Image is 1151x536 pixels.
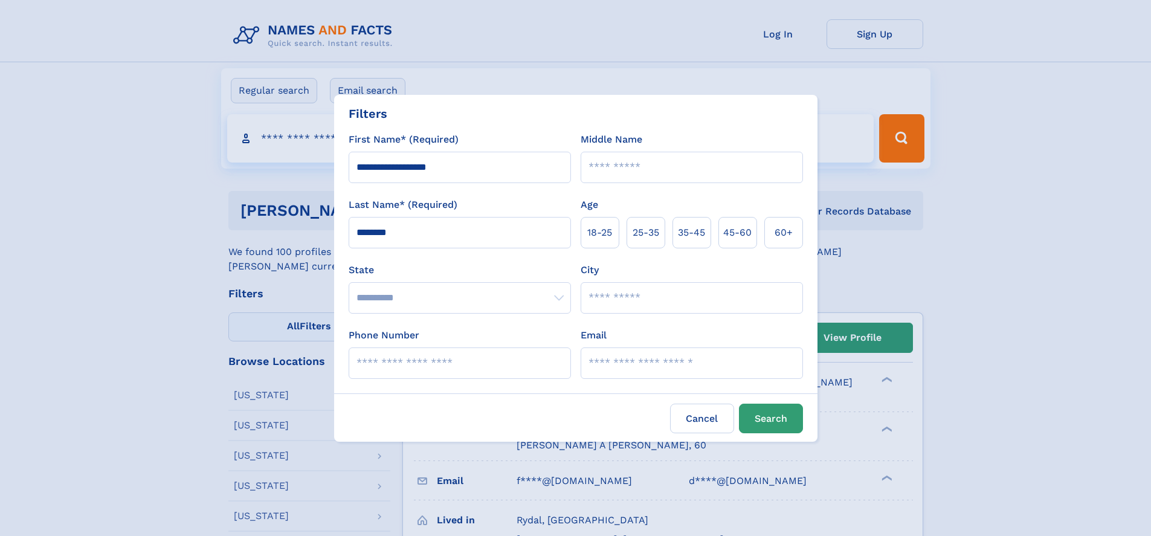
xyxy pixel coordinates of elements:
[678,225,705,240] span: 35‑45
[587,225,612,240] span: 18‑25
[723,225,752,240] span: 45‑60
[349,105,387,123] div: Filters
[581,132,642,147] label: Middle Name
[581,328,607,343] label: Email
[349,198,457,212] label: Last Name* (Required)
[633,225,659,240] span: 25‑35
[739,404,803,433] button: Search
[349,328,419,343] label: Phone Number
[349,132,459,147] label: First Name* (Required)
[349,263,571,277] label: State
[670,404,734,433] label: Cancel
[775,225,793,240] span: 60+
[581,263,599,277] label: City
[581,198,598,212] label: Age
